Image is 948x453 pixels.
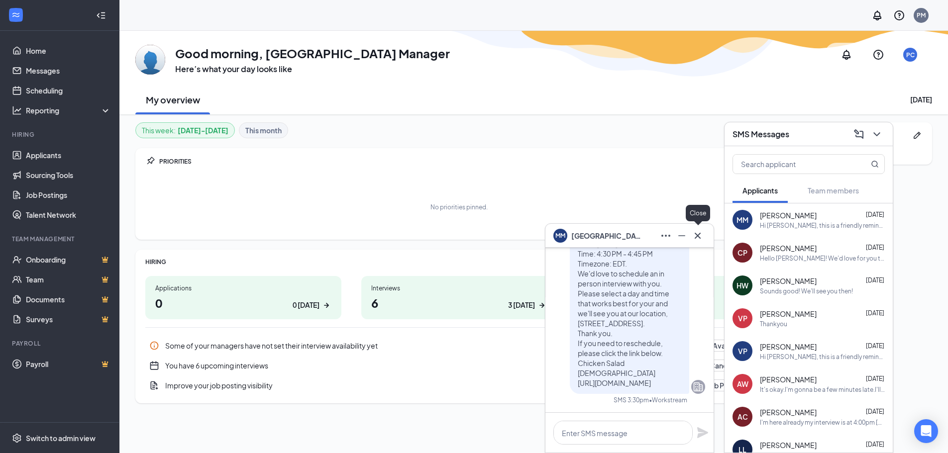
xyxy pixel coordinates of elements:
svg: Pen [912,130,922,140]
div: You have 6 upcoming interviews [165,361,671,370]
b: [DATE] - [DATE] [178,125,228,136]
svg: Pin [145,156,155,166]
div: It's okay.I'm gonna be a few minutes late.I'll leave now [760,385,885,394]
a: OnboardingCrown [26,250,111,270]
div: Improve your job posting visibility [165,380,669,390]
svg: Collapse [96,10,106,20]
button: Minimize [674,228,690,244]
a: TeamCrown [26,270,111,289]
span: [PERSON_NAME] [760,440,817,450]
div: Interviews [371,284,547,292]
a: Sourcing Tools [26,165,111,185]
div: MM [737,215,748,225]
span: [GEOGRAPHIC_DATA] [PERSON_NAME] [571,230,641,241]
button: Review Candidates [677,360,755,371]
svg: ArrowRight [321,300,331,310]
svg: QuestionInfo [893,9,905,21]
a: Scheduling [26,81,111,100]
svg: Info [149,341,159,351]
span: Applicants [742,186,778,195]
div: HW [737,280,748,290]
a: Applications00 [DATE]ArrowRight [145,276,341,319]
div: [DATE] [910,94,932,104]
span: [DATE] [866,309,884,317]
a: Messages [26,61,111,81]
span: [PERSON_NAME] [760,407,817,417]
div: You have 6 upcoming interviews [145,356,773,375]
div: CP [737,248,747,258]
div: No priorities pinned. [430,203,488,211]
button: ComposeMessage [851,126,867,142]
svg: WorkstreamLogo [11,10,21,20]
span: [DATE] [866,342,884,350]
div: HIRING [145,258,773,266]
div: AC [737,412,748,422]
svg: ArrowRight [537,300,547,310]
div: Hi [PERSON_NAME], this is a friendly reminder. Please select a meeting time slot for your Team Me... [760,353,885,361]
div: Thankyou [760,320,787,328]
div: Payroll [12,339,109,348]
h1: 0 [155,294,331,311]
div: Close [686,205,710,221]
div: Applications [155,284,331,292]
div: Improve your job posting visibility [145,375,773,395]
div: Sounds good! We'll see you then! [760,287,853,295]
span: [PERSON_NAME] [760,374,817,384]
input: Search applicant [733,155,851,174]
div: Hello [PERSON_NAME]! We'd love for you to come in for a second interview. We have a 3 pm availabl... [760,254,885,263]
span: [DATE] [866,244,884,251]
div: Some of your managers have not set their interview availability yet [145,336,773,356]
div: I'm here already my interview is at 4:00pm [DATE] thanks [760,418,885,427]
h2: My overview [146,93,200,106]
svg: Cross [692,230,704,242]
span: [PERSON_NAME] [760,309,817,319]
div: 3 [DATE] [508,300,535,310]
div: Open Intercom Messenger [914,419,938,443]
div: SMS 3:30pm [614,396,649,404]
div: PRIORITIES [159,157,773,166]
a: InfoSome of your managers have not set their interview availability yetSet AvailabilityPin [145,336,773,356]
h3: SMS Messages [733,129,789,140]
svg: Plane [697,427,709,439]
svg: CalendarNew [149,361,159,370]
a: Talent Network [26,205,111,225]
svg: QuestionInfo [872,49,884,61]
a: DocumentAddImprove your job posting visibilityReview Job PostingsPin [145,375,773,395]
a: PayrollCrown [26,354,111,374]
div: Reporting [26,105,111,115]
div: Switch to admin view [26,433,96,443]
span: Team members [808,186,859,195]
svg: Notifications [871,9,883,21]
a: Interviews63 [DATE]ArrowRight [361,276,557,319]
b: This month [245,125,282,136]
button: ChevronDown [869,126,885,142]
span: [DATE] [866,276,884,284]
a: DocumentsCrown [26,289,111,309]
span: [PERSON_NAME] [760,210,817,220]
button: Review Job Postings [675,379,755,391]
svg: Company [692,381,704,393]
svg: MagnifyingGlass [871,160,879,168]
svg: Analysis [12,105,22,115]
a: CalendarNewYou have 6 upcoming interviewsReview CandidatesPin [145,356,773,375]
div: This week : [142,125,228,136]
svg: Settings [12,433,22,443]
div: Some of your managers have not set their interview availability yet [165,341,687,351]
img: Port Charlotte Manager [135,45,165,75]
div: VP [738,346,747,356]
div: PM [917,11,926,19]
a: Home [26,41,111,61]
a: Job Postings [26,185,111,205]
span: [PERSON_NAME] [760,276,817,286]
span: [DATE] [866,375,884,382]
a: SurveysCrown [26,309,111,329]
svg: Minimize [676,230,688,242]
button: Ellipses [658,228,674,244]
svg: Ellipses [660,230,672,242]
div: PC [906,51,915,59]
svg: Notifications [841,49,852,61]
h3: Here’s what your day looks like [175,64,450,75]
div: Hi [PERSON_NAME], this is a friendly reminder. Your meeting with Chicken Salad [DEMOGRAPHIC_DATA]... [760,221,885,230]
div: Team Management [12,235,109,243]
span: [DATE] [866,408,884,415]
